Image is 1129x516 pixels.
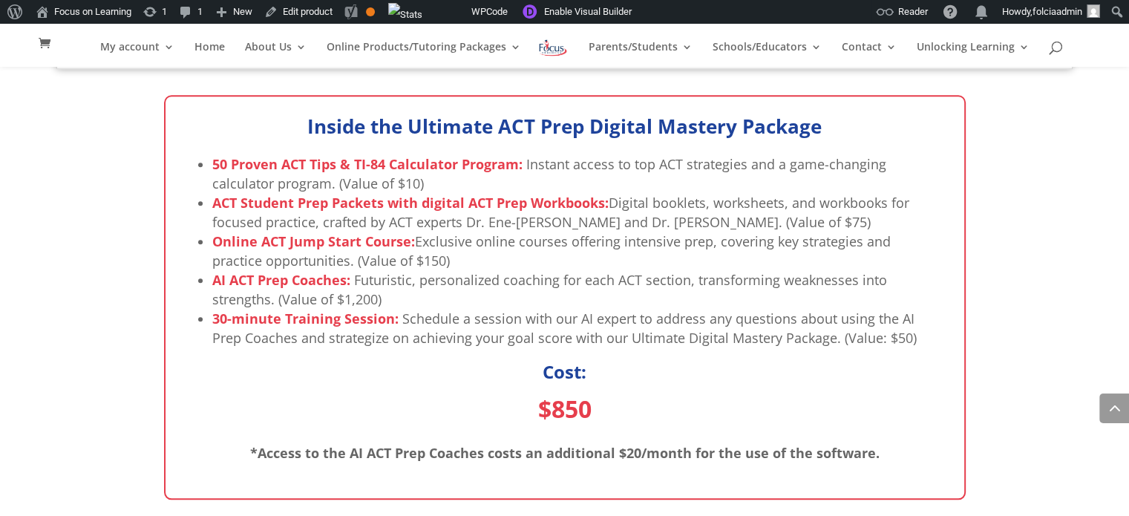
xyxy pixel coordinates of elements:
span: $850 [538,393,592,425]
strong: AI ACT Prep Coaches: [212,271,350,289]
a: Online Products/Tutoring Packages [327,42,521,67]
a: Home [194,42,225,67]
a: Contact [842,42,897,67]
a: Parents/Students [589,42,693,67]
strong: Inside the Ultimate ACT Prep Digital Mastery Package [307,113,822,140]
div: OK [366,7,375,16]
strong: 30-minute Training Session: [212,310,399,327]
li: Instant access to top ACT strategies and a game-changing calculator program. (Value of $10) [212,154,930,193]
strong: 50 Proven ACT Tips & TI-84 Calculator Program: [212,155,523,173]
a: Unlocking Learning [917,42,1030,67]
a: Schools/Educators [713,42,822,67]
span: folciaadmin [1033,6,1082,17]
a: About Us [245,42,307,67]
img: Views over 48 hours. Click for more Jetpack Stats. [388,3,422,27]
li: Exclusive online courses offering intensive prep, covering key strategies and practice opportunit... [212,232,930,270]
li: Futuristic, personalized coaching for each ACT section, transforming weaknesses into strengths. (... [212,270,930,309]
strong: Online ACT Jump Start Course: [212,232,415,250]
strong: *Access to the AI ACT Prep Coaches costs an additional $20/month for the use of the software. [250,444,880,462]
span: Cost: [543,359,586,384]
strong: ACT Student Prep Packets with digital ACT Prep Workbooks: [212,194,609,212]
a: My account [100,42,174,67]
span: Schedule a session with our AI expert to address any questions about using the AI Prep Coaches an... [212,310,917,347]
img: Focus on Learning [537,37,569,59]
li: Digital booklets, worksheets, and workbooks for focused practice, crafted by ACT experts Dr. Ene-... [212,193,930,232]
